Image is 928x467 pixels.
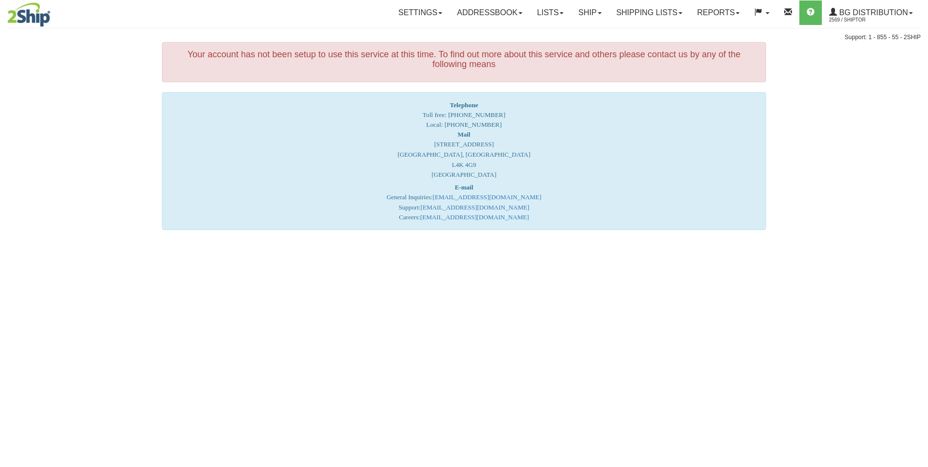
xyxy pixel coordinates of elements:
a: BG Distribution 2569 / ShipTor [822,0,920,25]
a: Addressbook [450,0,530,25]
a: Ship [571,0,609,25]
a: [EMAIL_ADDRESS][DOMAIN_NAME] [432,193,541,201]
font: General Inquiries: Support: Careers: [386,184,542,221]
a: Settings [391,0,450,25]
a: [EMAIL_ADDRESS][DOMAIN_NAME] [421,204,529,211]
h4: Your account has not been setup to use this service at this time. To find out more about this ser... [170,50,758,70]
span: BG Distribution [837,8,908,17]
img: logo2569.jpg [7,2,50,27]
font: [STREET_ADDRESS] [GEOGRAPHIC_DATA], [GEOGRAPHIC_DATA] L4K 4G9 [GEOGRAPHIC_DATA] [398,131,531,178]
a: [EMAIL_ADDRESS][DOMAIN_NAME] [420,213,529,221]
iframe: chat widget [905,184,927,283]
a: Shipping lists [609,0,690,25]
span: 2569 / ShipTor [829,15,903,25]
strong: Telephone [450,101,478,109]
strong: E-mail [455,184,474,191]
strong: Mail [457,131,470,138]
a: Lists [530,0,571,25]
a: Reports [690,0,747,25]
div: Support: 1 - 855 - 55 - 2SHIP [7,33,921,42]
span: Toll free: [PHONE_NUMBER] Local: [PHONE_NUMBER] [423,101,505,128]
